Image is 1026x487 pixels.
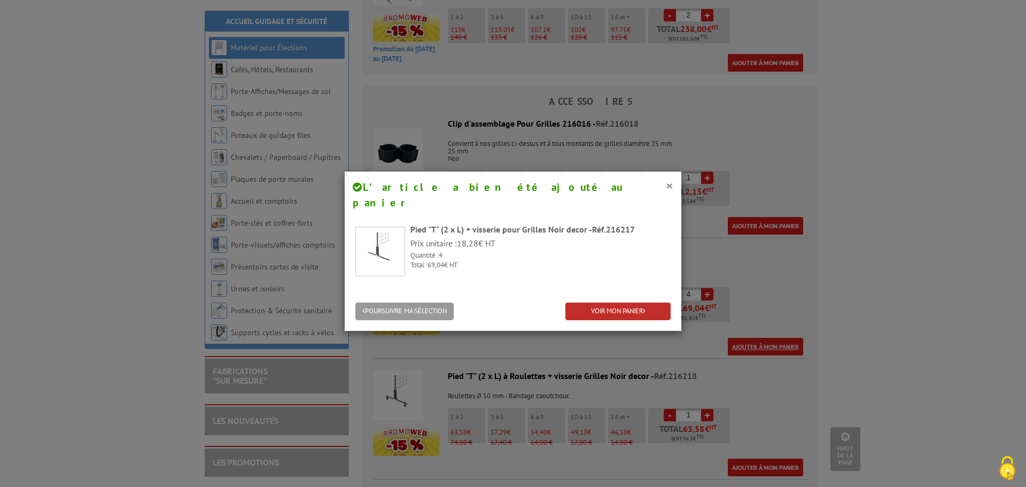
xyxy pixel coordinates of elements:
[457,238,478,249] span: 18,28
[410,260,671,270] p: Total : € HT
[428,260,444,269] span: 69,04
[989,451,1026,487] button: Cookies (fenêtre modale)
[410,237,671,250] p: Prix unitaire : € HT
[355,303,454,320] button: POURSUIVRE MA SÉLECTION
[592,224,635,235] span: Réf.216217
[994,455,1021,482] img: Cookies (fenêtre modale)
[410,223,671,236] div: Pied "T" (2 x L) + visserie pour Grilles Noir decor -
[565,303,671,320] a: VOIR MON PANIER
[410,251,671,261] p: Quantité :
[666,179,673,192] button: ×
[439,251,442,260] span: 4
[353,180,673,210] h4: L’article a bien été ajouté au panier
